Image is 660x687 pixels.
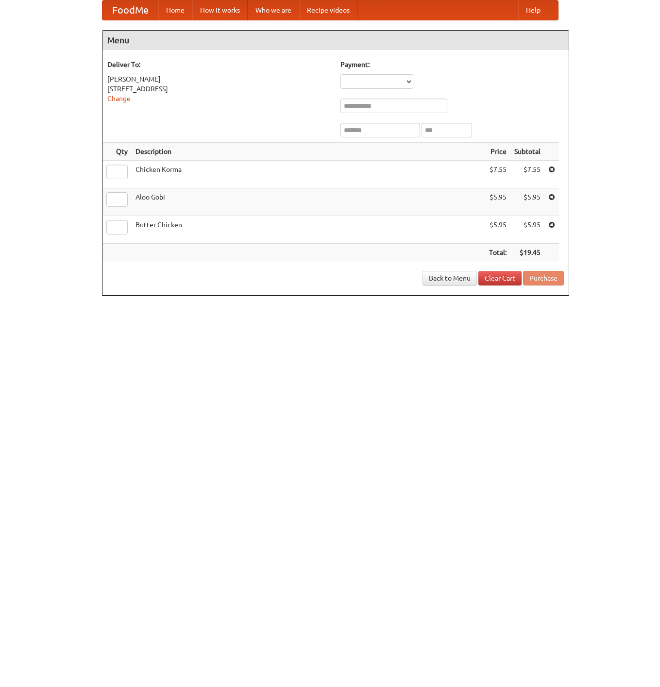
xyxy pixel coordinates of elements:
[102,31,569,50] h4: Menu
[485,216,510,244] td: $5.95
[132,188,485,216] td: Aloo Gobi
[510,143,544,161] th: Subtotal
[518,0,548,20] a: Help
[510,244,544,262] th: $19.45
[485,143,510,161] th: Price
[107,95,131,102] a: Change
[478,271,522,285] a: Clear Cart
[340,60,564,69] h5: Payment:
[248,0,299,20] a: Who we are
[132,143,485,161] th: Description
[510,188,544,216] td: $5.95
[299,0,357,20] a: Recipe videos
[485,188,510,216] td: $5.95
[523,271,564,285] button: Purchase
[485,161,510,188] td: $7.55
[510,216,544,244] td: $5.95
[192,0,248,20] a: How it works
[107,60,331,69] h5: Deliver To:
[102,0,158,20] a: FoodMe
[423,271,477,285] a: Back to Menu
[102,143,132,161] th: Qty
[158,0,192,20] a: Home
[107,84,331,94] div: [STREET_ADDRESS]
[132,216,485,244] td: Butter Chicken
[132,161,485,188] td: Chicken Korma
[107,74,331,84] div: [PERSON_NAME]
[485,244,510,262] th: Total:
[510,161,544,188] td: $7.55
